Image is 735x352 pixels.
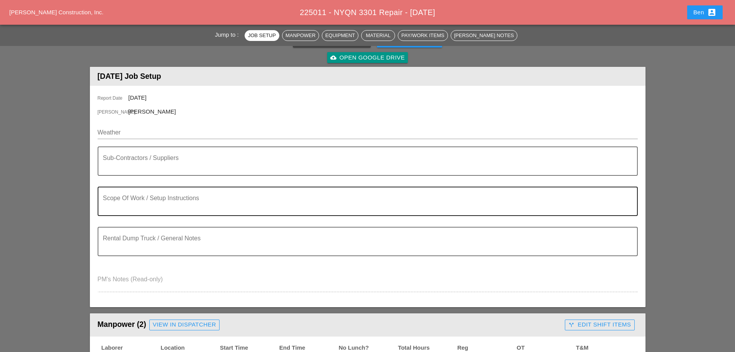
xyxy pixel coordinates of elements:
[98,95,128,102] span: Report Date
[398,30,448,41] button: Pay/Work Items
[90,67,645,86] header: [DATE] Job Setup
[687,5,723,19] button: Ben
[9,9,103,15] a: [PERSON_NAME] Construction, Inc.
[245,30,279,41] button: Job Setup
[282,30,319,41] button: Manpower
[103,156,626,175] textarea: Sub-Contractors / Suppliers
[330,54,336,61] i: cloud_upload
[128,94,147,101] span: [DATE]
[103,237,626,255] textarea: Rental Dump Truck / General Notes
[103,197,626,215] textarea: Scope Of Work / Setup Instructions
[707,8,716,17] i: account_box
[693,8,716,17] div: Ben
[98,273,638,292] textarea: PM's Notes (Read-only)
[401,32,444,39] div: Pay/Work Items
[330,53,405,62] div: Open Google Drive
[327,52,408,63] a: Open Google Drive
[286,32,316,39] div: Manpower
[361,30,395,41] button: Material
[215,31,242,38] span: Jump to :
[565,320,634,330] button: Edit Shift Items
[454,32,514,39] div: [PERSON_NAME] Notes
[322,30,358,41] button: Equipment
[98,109,128,116] span: [PERSON_NAME]
[153,320,216,329] div: View in Dispatcher
[568,322,574,328] i: call_split
[325,32,355,39] div: Equipment
[365,32,392,39] div: Material
[98,126,627,139] input: Weather
[568,320,631,329] div: Edit Shift Items
[248,32,276,39] div: Job Setup
[128,108,176,115] span: [PERSON_NAME]
[300,8,435,17] span: 225011 - NYQN 3301 Repair - [DATE]
[149,320,220,330] a: View in Dispatcher
[98,317,562,333] div: Manpower (2)
[451,30,517,41] button: [PERSON_NAME] Notes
